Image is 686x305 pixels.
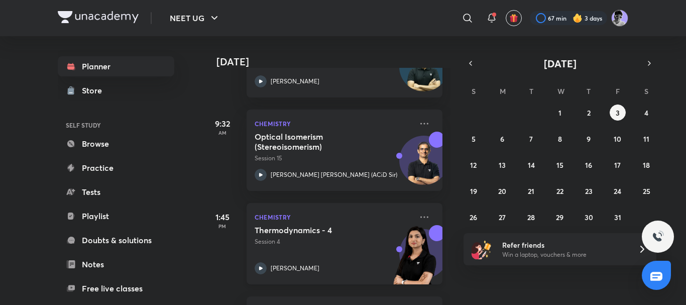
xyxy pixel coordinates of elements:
abbr: October 30, 2025 [585,213,593,222]
abbr: October 1, 2025 [558,108,561,118]
span: [DATE] [544,57,577,70]
button: October 23, 2025 [581,183,597,199]
img: streak [573,13,583,23]
p: [PERSON_NAME] [PERSON_NAME] (ACiD Sir) [271,170,397,179]
abbr: October 9, 2025 [587,134,591,144]
p: Session 4 [255,237,412,246]
abbr: October 5, 2025 [472,134,476,144]
button: October 19, 2025 [466,183,482,199]
a: Planner [58,56,174,76]
button: October 12, 2025 [466,157,482,173]
div: Store [82,84,108,96]
abbr: October 2, 2025 [587,108,591,118]
abbr: October 16, 2025 [585,160,592,170]
abbr: October 6, 2025 [500,134,504,144]
button: October 16, 2025 [581,157,597,173]
abbr: October 18, 2025 [643,160,650,170]
abbr: Monday [500,86,506,96]
button: October 1, 2025 [552,105,568,121]
h5: 9:32 [202,118,243,130]
abbr: Friday [616,86,620,96]
button: October 8, 2025 [552,131,568,147]
img: ttu [652,231,664,243]
abbr: Thursday [587,86,591,96]
button: [DATE] [478,56,642,70]
button: NEET UG [164,8,226,28]
a: Company Logo [58,11,139,26]
a: Doubts & solutions [58,230,174,250]
button: October 17, 2025 [610,157,626,173]
a: Practice [58,158,174,178]
abbr: October 8, 2025 [558,134,562,144]
button: October 30, 2025 [581,209,597,225]
abbr: October 19, 2025 [470,186,477,196]
button: October 22, 2025 [552,183,568,199]
button: October 4, 2025 [638,105,654,121]
button: October 29, 2025 [552,209,568,225]
h6: SELF STUDY [58,117,174,134]
img: Avatar [400,48,448,96]
button: October 21, 2025 [523,183,539,199]
button: October 6, 2025 [494,131,510,147]
abbr: October 25, 2025 [643,186,650,196]
abbr: October 10, 2025 [614,134,621,144]
abbr: October 3, 2025 [616,108,620,118]
h4: [DATE] [216,56,452,68]
abbr: October 27, 2025 [499,213,506,222]
img: Avatar [400,141,448,189]
button: October 18, 2025 [638,157,654,173]
button: October 13, 2025 [494,157,510,173]
button: October 14, 2025 [523,157,539,173]
abbr: October 20, 2025 [498,186,506,196]
p: Win a laptop, vouchers & more [502,250,626,259]
abbr: Sunday [472,86,476,96]
button: October 15, 2025 [552,157,568,173]
abbr: October 15, 2025 [556,160,563,170]
p: AM [202,130,243,136]
abbr: October 14, 2025 [528,160,535,170]
img: referral [472,239,492,259]
button: October 7, 2025 [523,131,539,147]
abbr: October 26, 2025 [470,213,477,222]
button: October 28, 2025 [523,209,539,225]
img: henil patel [611,10,628,27]
abbr: October 4, 2025 [644,108,648,118]
abbr: Saturday [644,86,648,96]
img: unacademy [387,225,442,294]
img: avatar [509,14,518,23]
abbr: October 11, 2025 [643,134,649,144]
button: October 27, 2025 [494,209,510,225]
button: October 5, 2025 [466,131,482,147]
a: Store [58,80,174,100]
button: October 10, 2025 [610,131,626,147]
p: [PERSON_NAME] [271,77,319,86]
p: [PERSON_NAME] [271,264,319,273]
a: Free live classes [58,278,174,298]
p: Chemistry [255,211,412,223]
abbr: October 12, 2025 [470,160,477,170]
button: October 25, 2025 [638,183,654,199]
abbr: October 17, 2025 [614,160,621,170]
abbr: October 23, 2025 [585,186,593,196]
button: October 11, 2025 [638,131,654,147]
p: Session 15 [255,154,412,163]
h5: Optical Isomerism (Stereoisomerism) [255,132,380,152]
a: Browse [58,134,174,154]
abbr: October 28, 2025 [527,213,535,222]
abbr: Tuesday [529,86,533,96]
abbr: Wednesday [557,86,564,96]
button: October 26, 2025 [466,209,482,225]
button: October 24, 2025 [610,183,626,199]
abbr: October 31, 2025 [614,213,621,222]
abbr: October 24, 2025 [614,186,621,196]
a: Notes [58,254,174,274]
p: PM [202,223,243,229]
h5: 1:45 [202,211,243,223]
abbr: October 7, 2025 [529,134,533,144]
button: October 9, 2025 [581,131,597,147]
button: October 31, 2025 [610,209,626,225]
abbr: October 29, 2025 [556,213,563,222]
button: October 20, 2025 [494,183,510,199]
h5: Thermodynamics - 4 [255,225,380,235]
abbr: October 21, 2025 [528,186,534,196]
